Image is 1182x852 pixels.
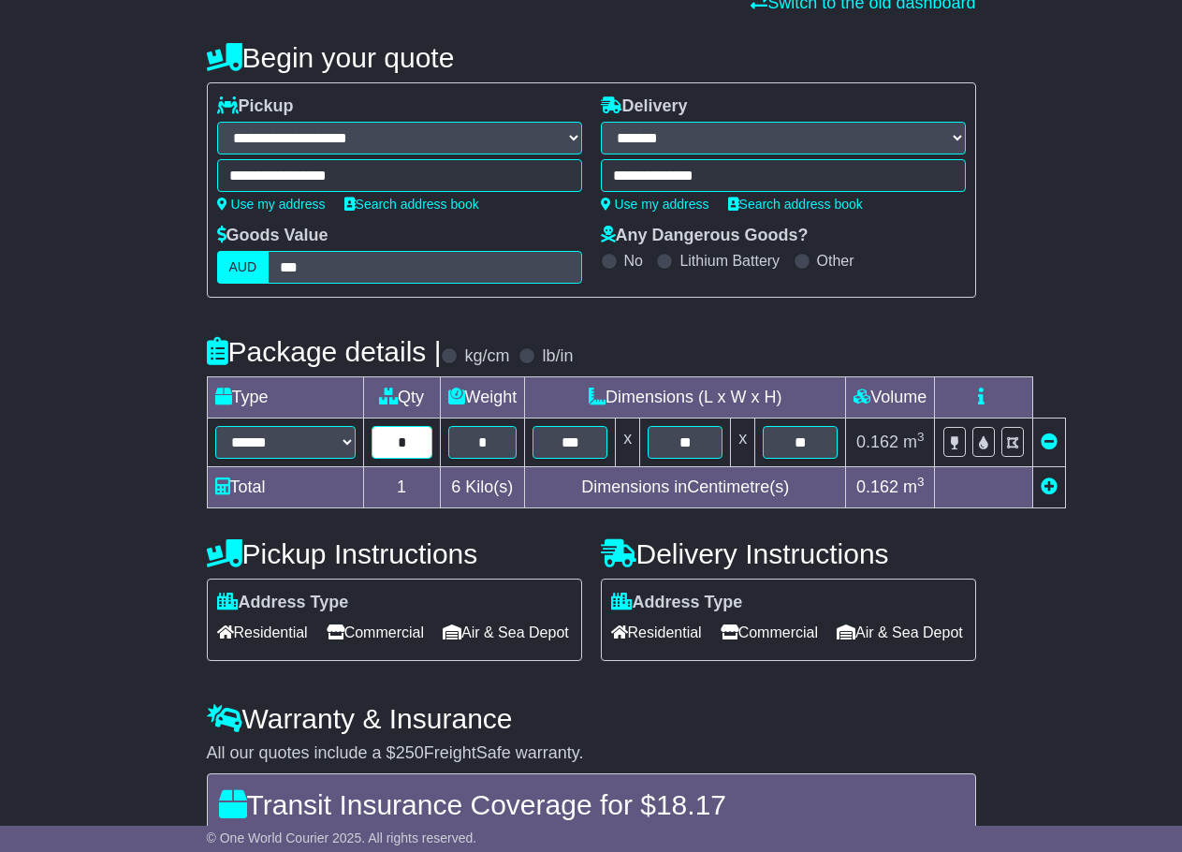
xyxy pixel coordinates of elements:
[207,538,582,569] h4: Pickup Instructions
[207,377,363,419] td: Type
[344,197,479,212] a: Search address book
[327,618,424,647] span: Commercial
[611,593,743,613] label: Address Type
[396,743,424,762] span: 250
[451,477,460,496] span: 6
[721,618,818,647] span: Commercial
[525,467,846,508] td: Dimensions in Centimetre(s)
[217,197,326,212] a: Use my address
[837,618,963,647] span: Air & Sea Depot
[207,336,442,367] h4: Package details |
[207,703,976,734] h4: Warranty & Insurance
[217,251,270,284] label: AUD
[903,477,925,496] span: m
[917,430,925,444] sup: 3
[542,346,573,367] label: lb/in
[679,252,780,270] label: Lithium Battery
[1041,477,1058,496] a: Add new item
[207,830,477,845] span: © One World Courier 2025. All rights reserved.
[217,618,308,647] span: Residential
[440,377,525,419] td: Weight
[601,96,688,117] label: Delivery
[903,433,925,451] span: m
[728,197,863,212] a: Search address book
[917,475,925,489] sup: 3
[440,467,525,508] td: Kilo(s)
[219,789,964,820] h4: Transit Insurance Coverage for $
[624,252,643,270] label: No
[731,419,755,467] td: x
[601,197,709,212] a: Use my address
[443,618,569,647] span: Air & Sea Depot
[217,96,294,117] label: Pickup
[611,618,702,647] span: Residential
[616,419,640,467] td: x
[656,789,726,820] span: 18.17
[846,377,935,419] td: Volume
[464,346,509,367] label: kg/cm
[817,252,854,270] label: Other
[363,467,440,508] td: 1
[856,433,898,451] span: 0.162
[525,377,846,419] td: Dimensions (L x W x H)
[217,226,328,246] label: Goods Value
[363,377,440,419] td: Qty
[856,477,898,496] span: 0.162
[207,743,976,764] div: All our quotes include a $ FreightSafe warranty.
[601,538,976,569] h4: Delivery Instructions
[207,42,976,73] h4: Begin your quote
[217,593,349,613] label: Address Type
[601,226,809,246] label: Any Dangerous Goods?
[207,467,363,508] td: Total
[1041,433,1058,451] a: Remove this item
